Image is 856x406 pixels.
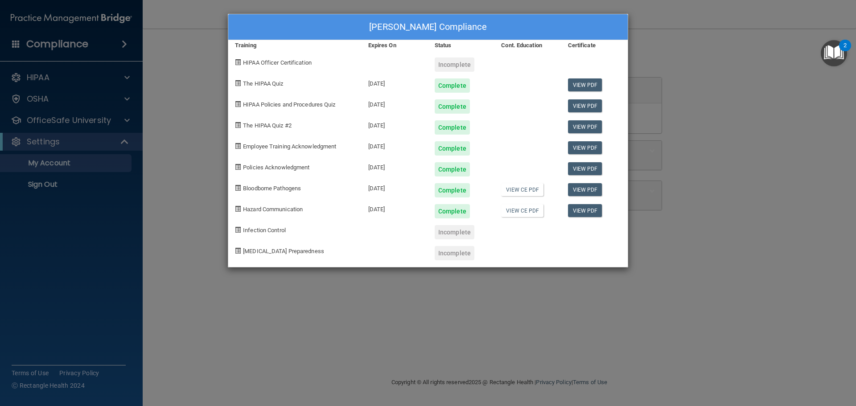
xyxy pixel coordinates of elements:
[501,183,543,196] a: View CE PDF
[494,40,561,51] div: Cont. Education
[362,114,428,135] div: [DATE]
[568,120,602,133] a: View PDF
[243,143,336,150] span: Employee Training Acknowledgment
[228,14,628,40] div: [PERSON_NAME] Compliance
[702,343,845,378] iframe: Drift Widget Chat Controller
[362,156,428,176] div: [DATE]
[362,135,428,156] div: [DATE]
[568,204,602,217] a: View PDF
[362,40,428,51] div: Expires On
[435,120,470,135] div: Complete
[243,206,303,213] span: Hazard Communication
[243,248,324,254] span: [MEDICAL_DATA] Preparedness
[243,59,312,66] span: HIPAA Officer Certification
[243,122,292,129] span: The HIPAA Quiz #2
[243,227,286,234] span: Infection Control
[228,40,362,51] div: Training
[243,164,309,171] span: Policies Acknowledgment
[561,40,628,51] div: Certificate
[362,72,428,93] div: [DATE]
[362,93,428,114] div: [DATE]
[821,40,847,66] button: Open Resource Center, 2 new notifications
[243,101,335,108] span: HIPAA Policies and Procedures Quiz
[435,204,470,218] div: Complete
[243,185,301,192] span: Bloodborne Pathogens
[568,162,602,175] a: View PDF
[435,162,470,176] div: Complete
[568,78,602,91] a: View PDF
[428,40,494,51] div: Status
[435,183,470,197] div: Complete
[435,246,474,260] div: Incomplete
[501,204,543,217] a: View CE PDF
[435,141,470,156] div: Complete
[568,183,602,196] a: View PDF
[362,176,428,197] div: [DATE]
[243,80,283,87] span: The HIPAA Quiz
[362,197,428,218] div: [DATE]
[435,78,470,93] div: Complete
[435,225,474,239] div: Incomplete
[844,45,847,57] div: 2
[435,57,474,72] div: Incomplete
[568,141,602,154] a: View PDF
[568,99,602,112] a: View PDF
[435,99,470,114] div: Complete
